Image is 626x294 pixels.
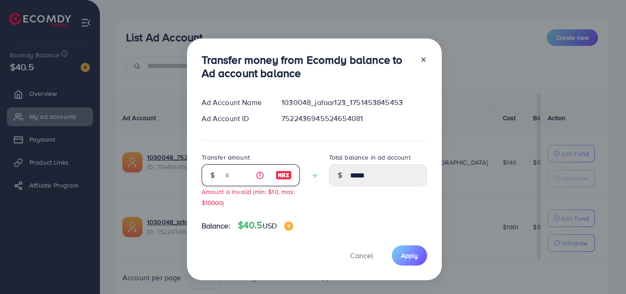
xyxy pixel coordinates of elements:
[339,245,384,265] button: Cancel
[238,220,293,231] h4: $40.5
[202,187,295,206] small: Amount is invalid (min: $10, max: $10000)
[329,153,411,162] label: Total balance in ad account
[587,253,619,287] iframe: Chat
[274,113,434,124] div: 7522436945524654081
[401,251,418,260] span: Apply
[263,221,277,231] span: USD
[274,97,434,108] div: 1030048_jafaar123_1751453845453
[350,250,373,261] span: Cancel
[202,221,231,231] span: Balance:
[202,153,250,162] label: Transfer amount
[194,113,275,124] div: Ad Account ID
[284,222,293,231] img: image
[275,170,292,181] img: image
[392,245,427,265] button: Apply
[202,53,412,80] h3: Transfer money from Ecomdy balance to Ad account balance
[194,97,275,108] div: Ad Account Name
